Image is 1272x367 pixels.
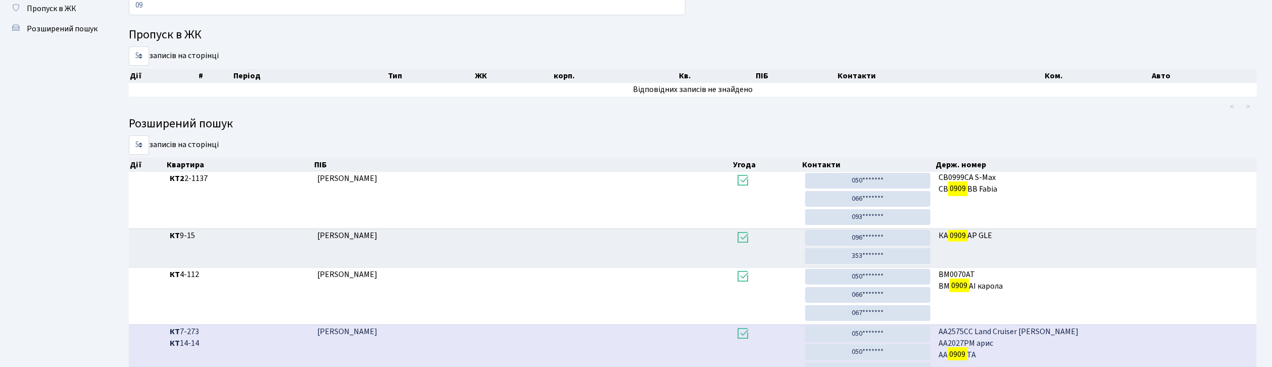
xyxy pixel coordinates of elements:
[166,158,313,172] th: Квартира
[553,69,678,83] th: корп.
[129,47,219,66] label: записів на сторінці
[170,326,309,349] span: 7-273 14-14
[170,326,180,337] b: КТ
[950,279,969,293] mark: 0909
[801,158,935,172] th: Контакти
[387,69,474,83] th: Тип
[678,69,755,83] th: Кв.
[129,47,149,66] select: записів на сторінці
[837,69,1044,83] th: Контакти
[1151,69,1257,83] th: Авто
[317,269,377,280] span: [PERSON_NAME]
[5,19,106,39] a: Розширений пошук
[170,338,180,349] b: КТ
[732,158,801,172] th: Угода
[755,69,837,83] th: ПІБ
[939,269,1253,292] span: ВМ0070АТ ВМ АІ карола
[170,269,180,280] b: КТ
[317,173,377,184] span: [PERSON_NAME]
[313,158,732,172] th: ПІБ
[129,158,166,172] th: Дії
[317,326,377,337] span: [PERSON_NAME]
[939,230,1253,242] span: КА АР GLE
[170,173,309,185] span: 2-1137
[129,135,219,155] label: записів на сторінці
[129,83,1257,97] td: Відповідних записів не знайдено
[27,3,76,14] span: Пропуск в ЖК
[948,228,967,243] mark: 0909
[129,135,149,155] select: записів на сторінці
[129,117,1257,131] h4: Розширений пошук
[27,23,97,34] span: Розширений пошук
[170,230,309,242] span: 9-15
[317,230,377,241] span: [PERSON_NAME]
[939,326,1253,361] span: AA2575CC Land Cruiser [PERSON_NAME] АА2027РМ арис AA TA
[948,347,967,361] mark: 0909
[948,181,967,196] mark: 0909
[170,173,184,184] b: КТ2
[474,69,553,83] th: ЖК
[170,230,180,241] b: КТ
[232,69,387,83] th: Період
[939,173,1253,196] span: СB0999CA S-Max СВ ВВ Fabia
[198,69,233,83] th: #
[935,158,1257,172] th: Держ. номер
[170,269,309,281] span: 4-112
[129,28,1257,42] h4: Пропуск в ЖК
[1044,69,1151,83] th: Ком.
[129,69,198,83] th: Дії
